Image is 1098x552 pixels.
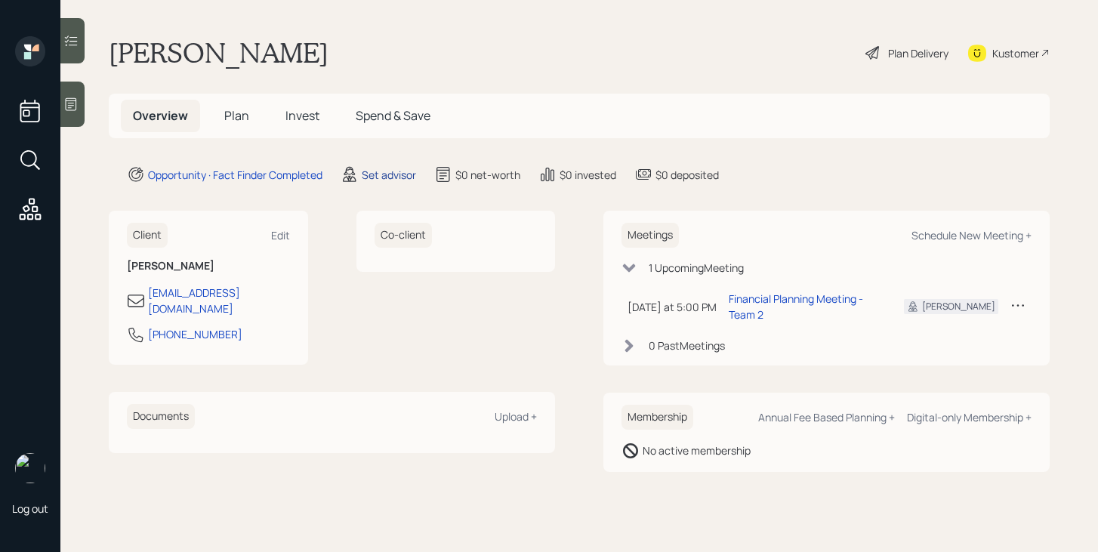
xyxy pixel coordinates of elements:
div: Digital-only Membership + [907,410,1032,424]
div: Upload + [495,409,537,424]
div: [PERSON_NAME] [922,300,995,313]
h6: Meetings [621,223,679,248]
div: $0 invested [560,167,616,183]
div: [PHONE_NUMBER] [148,326,242,342]
span: Spend & Save [356,107,430,124]
div: Schedule New Meeting + [911,228,1032,242]
div: Opportunity · Fact Finder Completed [148,167,322,183]
h1: [PERSON_NAME] [109,36,328,69]
div: 1 Upcoming Meeting [649,260,744,276]
h6: Co-client [375,223,432,248]
div: Annual Fee Based Planning + [758,410,895,424]
span: Invest [285,107,319,124]
div: 0 Past Meeting s [649,338,725,353]
div: Set advisor [362,167,416,183]
div: Kustomer [992,45,1039,61]
div: Edit [271,228,290,242]
span: Plan [224,107,249,124]
span: Overview [133,107,188,124]
h6: [PERSON_NAME] [127,260,290,273]
div: Log out [12,501,48,516]
div: Plan Delivery [888,45,948,61]
h6: Membership [621,405,693,430]
div: $0 deposited [655,167,719,183]
div: No active membership [643,443,751,458]
h6: Client [127,223,168,248]
div: [EMAIL_ADDRESS][DOMAIN_NAME] [148,285,290,316]
div: [DATE] at 5:00 PM [628,299,717,315]
div: Financial Planning Meeting - Team 2 [729,291,880,322]
div: $0 net-worth [455,167,520,183]
img: michael-russo-headshot.png [15,453,45,483]
h6: Documents [127,404,195,429]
